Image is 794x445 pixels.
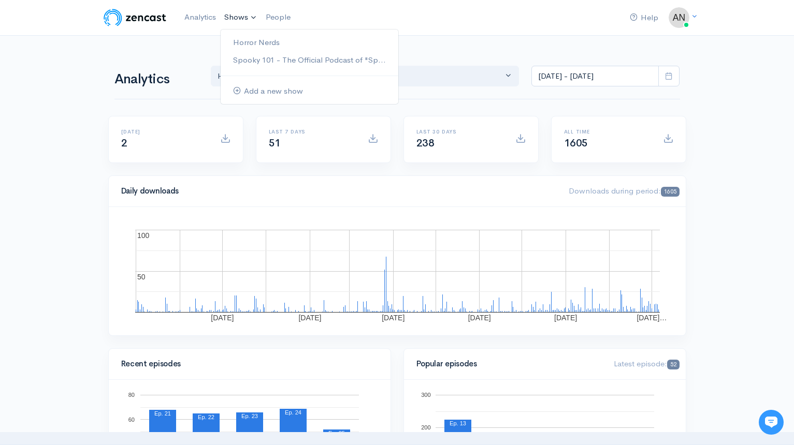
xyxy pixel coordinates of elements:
[450,420,466,426] text: Ep. 13
[137,231,150,240] text: 100
[16,50,192,67] h1: Hi 👋
[564,137,588,150] span: 1605
[114,72,198,87] h1: Analytics
[661,187,679,197] span: 1605
[16,137,191,158] button: New conversation
[421,392,430,398] text: 300
[218,70,503,82] div: Horror Nerds
[262,6,295,28] a: People
[154,410,171,417] text: Ep. 21
[669,7,689,28] img: ...
[269,129,355,135] h6: Last 7 days
[298,314,321,322] text: [DATE]
[564,129,651,135] h6: All time
[421,424,430,431] text: 200
[121,360,372,368] h4: Recent episodes
[285,409,301,416] text: Ep. 24
[382,314,405,322] text: [DATE]
[759,410,784,435] iframe: gist-messenger-bubble-iframe
[67,143,124,152] span: New conversation
[121,137,127,150] span: 2
[211,66,519,87] button: Horror Nerds
[554,314,577,322] text: [DATE]
[180,6,220,28] a: Analytics
[198,414,214,420] text: Ep. 22
[128,392,134,398] text: 80
[211,314,234,322] text: [DATE]
[220,6,262,29] a: Shows
[416,360,602,368] h4: Popular episodes
[14,177,193,190] p: Find an answer quickly
[328,430,345,436] text: Ep. 25
[137,273,146,281] text: 50
[626,7,662,29] a: Help
[220,29,399,105] ul: Shows
[121,219,673,323] svg: A chart.
[269,137,281,150] span: 51
[416,137,435,150] span: 238
[468,314,490,322] text: [DATE]
[416,129,503,135] h6: Last 30 days
[221,34,398,52] a: Horror Nerds
[531,66,659,87] input: analytics date range selector
[569,186,679,196] span: Downloads during period:
[102,7,168,28] img: ZenCast Logo
[30,195,185,215] input: Search articles
[121,187,557,196] h4: Daily downloads
[221,51,398,69] a: Spooky 101 - The Official Podcast of "Sp...
[16,69,192,118] h2: Just let us know if you need anything and we'll be happy to help! 🙂
[121,129,208,135] h6: [DATE]
[241,413,258,419] text: Ep. 23
[128,416,134,422] text: 60
[637,314,667,322] text: [DATE]…
[667,360,679,369] span: 52
[221,82,398,100] a: Add a new show
[614,359,679,368] span: Latest episode:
